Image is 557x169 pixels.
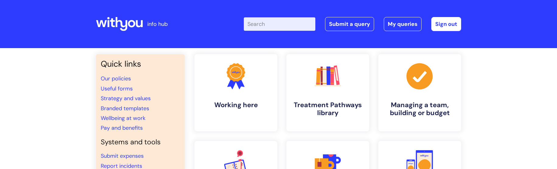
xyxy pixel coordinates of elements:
h4: Systems and tools [101,138,180,146]
a: Our policies [101,75,131,82]
a: Submit expenses [101,152,144,160]
a: Wellbeing at work [101,114,145,122]
h3: Quick links [101,59,180,69]
a: Branded templates [101,105,149,112]
h4: Managing a team, building or budget [383,101,456,117]
a: Submit a query [325,17,374,31]
a: Managing a team, building or budget [378,54,461,131]
input: Search [244,17,315,31]
div: | - [244,17,461,31]
a: Useful forms [101,85,133,92]
h4: Working here [199,101,272,109]
a: Pay and benefits [101,124,143,132]
a: Sign out [431,17,461,31]
a: Strategy and values [101,95,151,102]
p: info hub [147,19,168,29]
h4: Treatment Pathways library [291,101,364,117]
a: Treatment Pathways library [286,54,369,131]
a: Working here [194,54,277,131]
a: My queries [384,17,422,31]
